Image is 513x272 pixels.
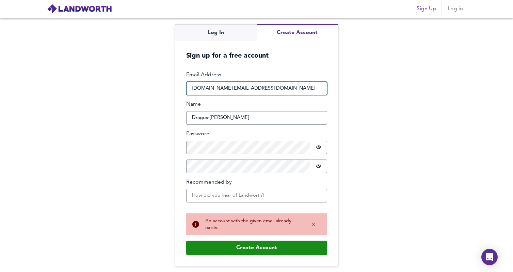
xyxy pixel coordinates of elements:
[186,189,327,202] input: How did you hear of Landworth?
[186,101,327,108] label: Name
[175,41,338,60] h5: Sign up for a free account
[445,2,466,16] button: Log in
[186,82,327,95] input: How can we reach you?
[417,4,436,14] span: Sign Up
[47,4,112,14] img: logo
[310,160,327,173] button: Show password
[481,249,498,265] div: Open Intercom Messenger
[186,179,327,186] label: Recommended by
[186,241,327,255] button: Create Account
[447,4,464,14] span: Log in
[186,71,327,79] label: Email Address
[257,24,338,41] button: Create Account
[175,24,257,41] button: Log In
[205,217,300,231] div: An account with the given email already exists.
[305,219,322,230] button: Dismiss alert
[186,130,327,138] label: Password
[186,111,327,125] input: What should we call you?
[310,141,327,154] button: Show password
[414,2,439,16] button: Sign Up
